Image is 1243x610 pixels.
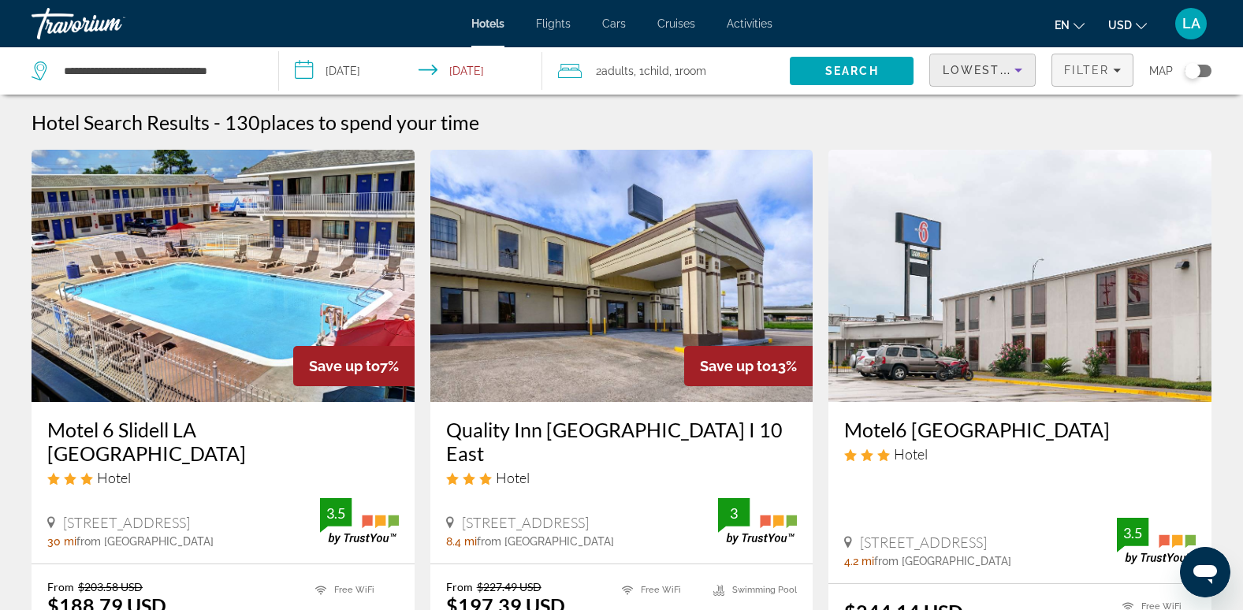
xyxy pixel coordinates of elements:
[844,418,1196,441] a: Motel6 [GEOGRAPHIC_DATA]
[320,498,399,545] img: TrustYou guest rating badge
[644,65,669,77] span: Child
[214,110,221,134] span: -
[657,17,695,30] a: Cruises
[874,555,1011,567] span: from [GEOGRAPHIC_DATA]
[47,418,399,465] a: Motel 6 Slidell LA [GEOGRAPHIC_DATA]
[790,57,914,85] button: Search
[542,47,790,95] button: Travelers: 2 adults, 1 child
[596,60,634,82] span: 2
[496,469,530,486] span: Hotel
[1108,19,1132,32] span: USD
[47,580,74,593] span: From
[669,60,706,82] span: , 1
[293,346,415,386] div: 7%
[705,580,797,600] li: Swimming Pool
[62,59,255,83] input: Search hotel destination
[471,17,504,30] a: Hotels
[602,17,626,30] a: Cars
[1055,19,1070,32] span: en
[477,580,541,593] del: $227.49 USD
[260,110,479,134] span: places to spend your time
[430,150,813,402] img: Quality Inn New Orleans I 10 East
[446,418,798,465] a: Quality Inn [GEOGRAPHIC_DATA] I 10 East
[1117,518,1196,564] img: TrustYou guest rating badge
[1051,54,1133,87] button: Filters
[1108,13,1147,36] button: Change currency
[894,445,928,463] span: Hotel
[32,150,415,402] img: Motel 6 Slidell LA New Orleans
[1180,547,1230,597] iframe: Button to launch messaging window
[446,580,473,593] span: From
[47,469,399,486] div: 3 star Hotel
[97,469,131,486] span: Hotel
[279,47,542,95] button: Select check in and out date
[32,3,189,44] a: Travorium
[601,65,634,77] span: Adults
[1170,7,1211,40] button: User Menu
[477,535,614,548] span: from [GEOGRAPHIC_DATA]
[1117,523,1148,542] div: 3.5
[78,580,143,593] del: $203.58 USD
[718,504,750,523] div: 3
[844,555,874,567] span: 4.2 mi
[1182,16,1200,32] span: LA
[76,535,214,548] span: from [GEOGRAPHIC_DATA]
[1173,64,1211,78] button: Toggle map
[225,110,479,134] h2: 130
[446,469,798,486] div: 3 star Hotel
[1055,13,1085,36] button: Change language
[679,65,706,77] span: Room
[718,498,797,545] img: TrustYou guest rating badge
[828,150,1211,402] img: Motel6 New Orleans LA Near Downtown
[614,580,705,600] li: Free WiFi
[307,580,399,600] li: Free WiFi
[309,358,380,374] span: Save up to
[462,514,589,531] span: [STREET_ADDRESS]
[47,535,76,548] span: 30 mi
[1064,64,1109,76] span: Filter
[634,60,669,82] span: , 1
[536,17,571,30] a: Flights
[844,445,1196,463] div: 3 star Hotel
[446,535,477,548] span: 8.4 mi
[943,64,1044,76] span: Lowest Price
[860,534,987,551] span: [STREET_ADDRESS]
[32,110,210,134] h1: Hotel Search Results
[684,346,813,386] div: 13%
[825,65,879,77] span: Search
[320,504,352,523] div: 3.5
[700,358,771,374] span: Save up to
[1149,60,1173,82] span: Map
[727,17,772,30] a: Activities
[63,514,190,531] span: [STREET_ADDRESS]
[943,61,1022,80] mat-select: Sort by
